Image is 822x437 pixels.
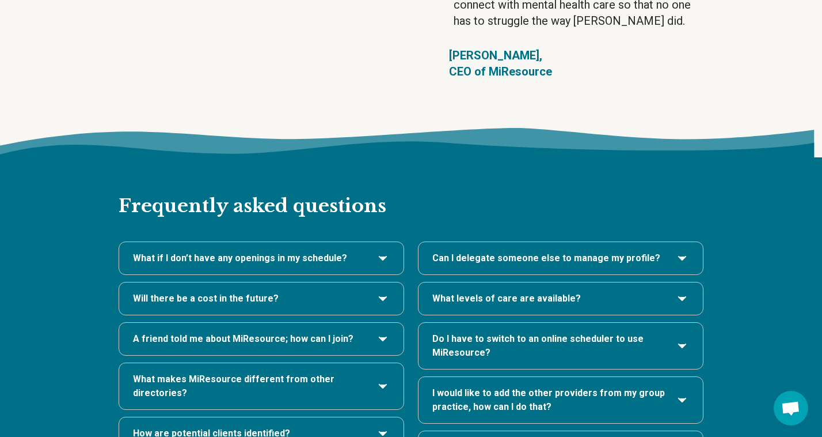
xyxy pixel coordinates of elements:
span: Do I have to switch to an online scheduler to use MiResource? [432,332,666,360]
span: I would like to add the other providers from my group practice, how can I do that? [432,386,666,414]
span: Can I delegate someone else to manage my profile? [432,251,660,265]
span: What makes MiResource different from other directories? [133,372,367,400]
span: Will there be a cost in the future? [133,292,279,306]
p: [PERSON_NAME], CEO of MiResource [449,47,560,80]
div: Open chat [774,391,808,425]
button: What levels of care are available? [432,292,689,306]
span: What if I don’t have any openings in my schedule? [133,251,347,265]
h2: Frequently asked questions [119,157,703,218]
button: Can I delegate someone else to manage my profile? [432,251,689,265]
button: What makes MiResource different from other directories? [133,372,390,400]
button: What if I don’t have any openings in my schedule? [133,251,390,265]
span: A friend told me about MiResource; how can I join? [133,332,353,346]
span: What levels of care are available? [432,292,581,306]
button: A friend told me about MiResource; how can I join? [133,332,390,346]
button: Will there be a cost in the future? [133,292,390,306]
button: Do I have to switch to an online scheduler to use MiResource? [432,332,689,360]
button: I would like to add the other providers from my group practice, how can I do that? [432,386,689,414]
